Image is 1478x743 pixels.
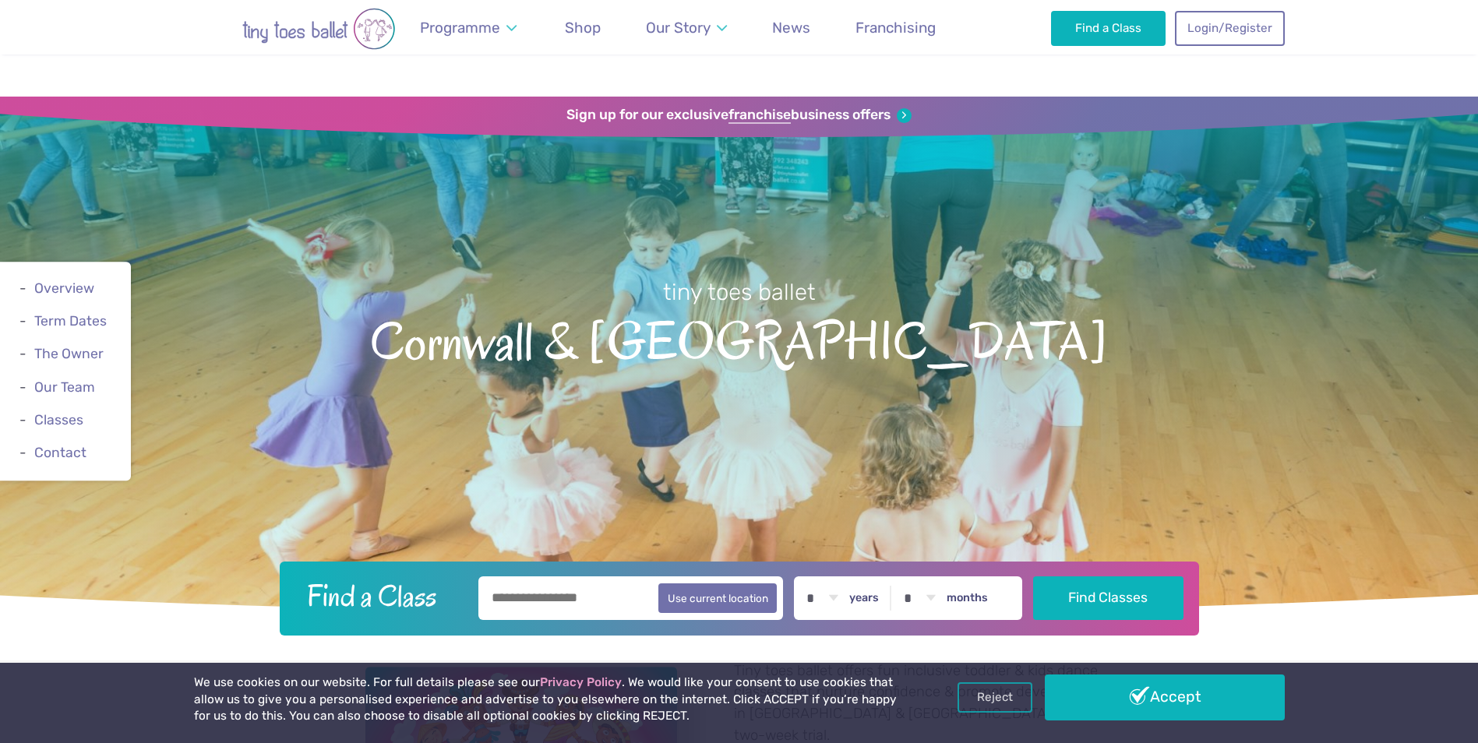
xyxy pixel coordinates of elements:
[728,107,791,124] strong: franchise
[1051,11,1166,45] a: Find a Class
[1045,674,1285,720] a: Accept
[558,9,608,46] a: Shop
[565,19,601,37] span: Shop
[34,313,107,329] a: Term Dates
[295,576,467,615] h2: Find a Class
[34,412,83,428] a: Classes
[947,591,988,605] label: months
[849,591,879,605] label: years
[540,675,622,689] a: Privacy Policy
[413,9,524,46] a: Programme
[772,19,810,37] span: News
[194,8,443,50] img: tiny toes ballet
[34,379,95,395] a: Our Team
[658,583,778,613] button: Use current location
[34,347,104,362] a: The Owner
[638,9,734,46] a: Our Story
[566,107,912,124] a: Sign up for our exclusivefranchisebusiness offers
[420,19,500,37] span: Programme
[194,674,903,725] p: We use cookies on our website. For full details please see our . We would like your consent to us...
[855,19,936,37] span: Franchising
[1033,576,1183,620] button: Find Classes
[27,308,1451,371] span: Cornwall & [GEOGRAPHIC_DATA]
[34,445,86,460] a: Contact
[646,19,711,37] span: Our Story
[34,280,94,296] a: Overview
[848,9,944,46] a: Franchising
[1175,11,1284,45] a: Login/Register
[958,682,1032,712] a: Reject
[663,279,816,305] small: tiny toes ballet
[765,9,818,46] a: News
